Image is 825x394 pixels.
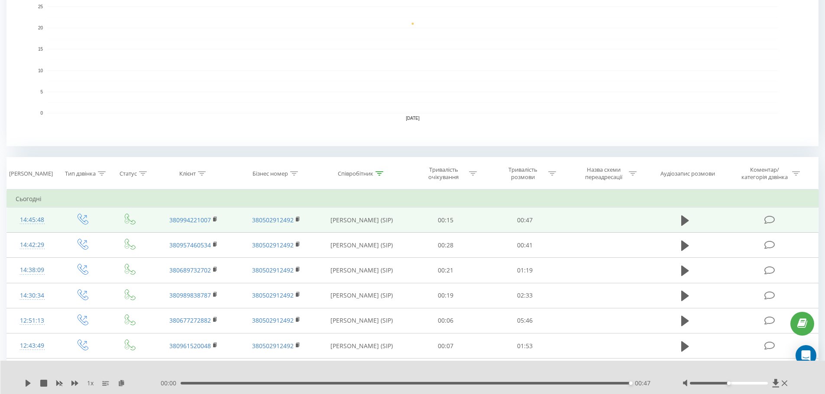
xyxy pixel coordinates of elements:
td: [PERSON_NAME] (SIP) [317,208,406,233]
a: 380689732702 [169,266,211,274]
td: [PERSON_NAME] (SIP) [317,258,406,283]
a: 380994221007 [169,216,211,224]
div: 14:30:34 [16,287,49,304]
td: 00:07 [406,333,485,359]
td: [PERSON_NAME] (SIP) [317,359,406,384]
div: 12:43:49 [16,337,49,354]
td: [PERSON_NAME] (SIP) [317,233,406,258]
a: 380961520048 [169,342,211,350]
div: Коментар/категорія дзвінка [739,166,790,181]
div: 14:38:09 [16,262,49,279]
div: Тривалість очікування [421,166,467,181]
div: [PERSON_NAME] [9,170,53,177]
div: Співробітник [338,170,373,177]
text: 0 [40,111,43,115]
div: 14:45:48 [16,211,49,228]
span: 00:00 [161,379,181,388]
a: 380502912492 [252,342,294,350]
div: Accessibility label [727,381,731,385]
text: [DATE] [406,116,420,121]
a: 380502912492 [252,241,294,249]
div: Accessibility label [629,381,632,385]
td: 00:21 [406,258,485,283]
td: [PERSON_NAME] (SIP) [317,283,406,308]
div: Аудіозапис розмови [660,170,715,177]
a: 380957460534 [169,241,211,249]
div: Open Intercom Messenger [796,345,816,366]
div: 14:42:29 [16,237,49,253]
div: Тривалість розмови [500,166,546,181]
td: [PERSON_NAME] (SIP) [317,333,406,359]
td: 05:46 [485,308,565,333]
div: Клієнт [179,170,196,177]
a: 380677272882 [169,316,211,324]
text: 5 [40,90,43,94]
td: 00:41 [485,233,565,258]
td: 00:19 [406,283,485,308]
div: 12:51:13 [16,312,49,329]
a: 380502912492 [252,216,294,224]
div: Назва схеми переадресації [580,166,627,181]
td: 02:33 [485,283,565,308]
td: 00:06 [406,308,485,333]
td: 01:53 [485,333,565,359]
span: 1 x [87,379,94,388]
td: 00:00 [485,359,565,384]
td: 01:19 [485,258,565,283]
text: 25 [38,4,43,9]
text: 20 [38,26,43,30]
div: Тип дзвінка [65,170,96,177]
a: 380502912492 [252,316,294,324]
td: 00:28 [406,233,485,258]
text: 10 [38,68,43,73]
td: Сьогодні [7,190,819,208]
td: 00:47 [485,208,565,233]
a: 380502912492 [252,291,294,299]
a: 380502912492 [252,266,294,274]
a: 380989838787 [169,291,211,299]
td: 00:04 [406,359,485,384]
div: Статус [120,170,137,177]
span: 00:47 [635,379,650,388]
td: [PERSON_NAME] (SIP) [317,308,406,333]
text: 15 [38,47,43,52]
div: Бізнес номер [252,170,288,177]
td: 00:15 [406,208,485,233]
